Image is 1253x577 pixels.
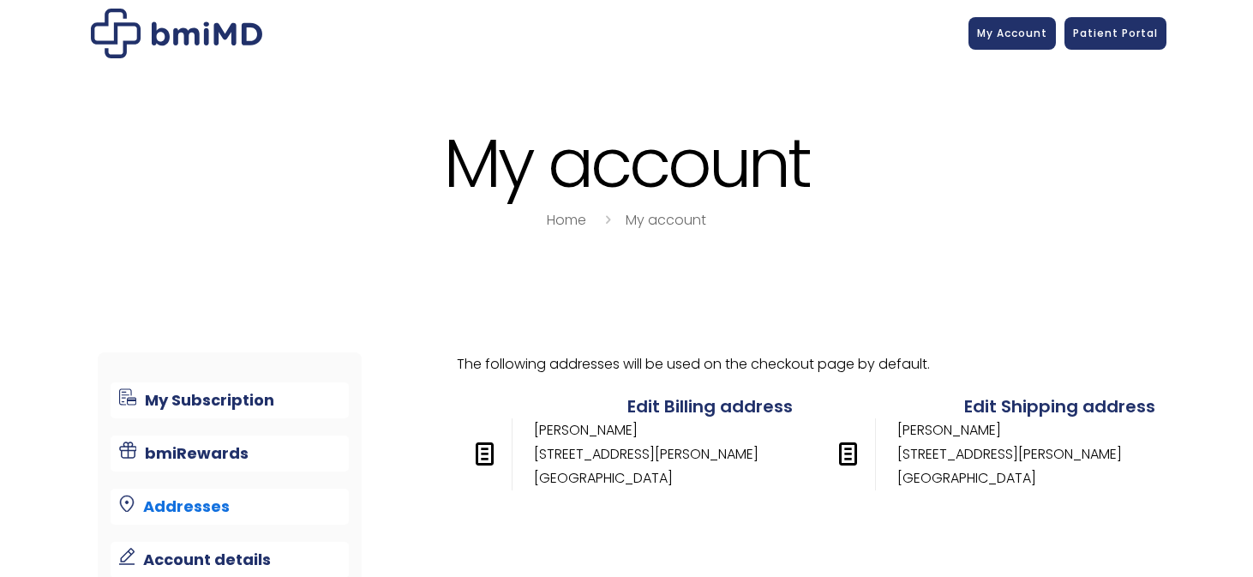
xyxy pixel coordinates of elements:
address: [PERSON_NAME] [STREET_ADDRESS][PERSON_NAME] [GEOGRAPHIC_DATA] [457,418,758,490]
p: The following addresses will be used on the checkout page by default. [457,352,1155,376]
a: Home [547,210,586,230]
span: Patient Portal [1073,26,1158,40]
img: My account [91,9,262,58]
span: My Account [977,26,1047,40]
a: Edit Shipping address [964,394,1155,418]
a: Edit Billing address [627,394,793,418]
a: Addresses [111,489,350,525]
address: [PERSON_NAME] [STREET_ADDRESS][PERSON_NAME] [GEOGRAPHIC_DATA] [820,418,1122,490]
a: My account [626,210,706,230]
a: bmiRewards [111,436,350,472]
a: My Account [968,17,1056,50]
a: My Subscription [111,382,350,418]
i: breadcrumbs separator [598,210,617,230]
h1: My account [87,127,1166,200]
a: Patient Portal [1064,17,1166,50]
